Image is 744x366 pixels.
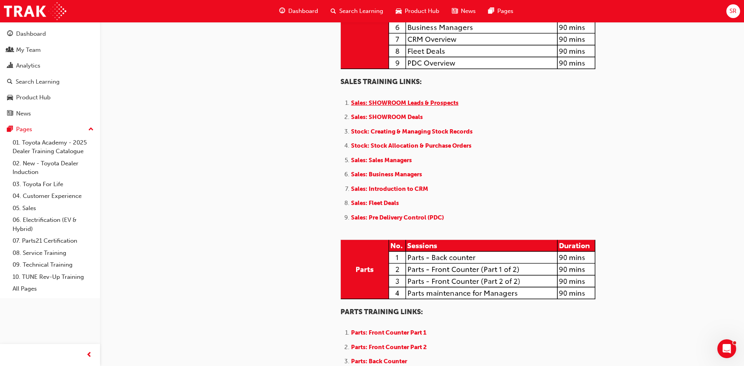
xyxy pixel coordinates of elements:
[88,124,94,135] span: up-icon
[339,7,383,16] span: Search Learning
[482,3,520,19] a: pages-iconPages
[9,283,97,295] a: All Pages
[7,110,13,117] span: news-icon
[16,125,32,134] div: Pages
[7,31,13,38] span: guage-icon
[351,329,426,336] span: Parts: Front Counter Part 1
[16,29,46,38] div: Dashboard
[7,62,13,70] span: chart-icon
[351,344,427,351] span: Parts: Front Counter Part 2
[9,190,97,202] a: 04. Customer Experience
[9,247,97,259] a: 08. Service Training
[16,61,40,70] div: Analytics
[331,6,336,16] span: search-icon
[389,3,446,19] a: car-iconProduct Hub
[7,47,13,54] span: people-icon
[351,329,439,336] a: Parts: Front Counter Part 1
[3,90,97,105] a: Product Hub
[4,2,66,20] img: Trak
[7,79,13,86] span: search-icon
[351,157,413,164] a: Sales: Sales Managers
[3,75,97,89] a: Search Learning
[351,344,439,351] a: Parts: Front Counter Part 2
[405,7,439,16] span: Product Hub
[396,6,402,16] span: car-icon
[3,43,97,57] a: My Team
[351,358,414,365] a: Parts: Back Counter
[351,113,423,121] span: Sales: SHOWROOM Deals
[351,199,407,207] a: Sales: Fleet Deals ​
[351,214,444,221] span: Sales: Pre Delivery Control (PDC)
[488,6,494,16] span: pages-icon
[86,350,92,360] span: prev-icon
[351,358,407,365] span: Parts: Back Counter
[9,157,97,178] a: 02. New - Toyota Dealer Induction
[288,7,318,16] span: Dashboard
[729,7,737,16] span: SR
[446,3,482,19] a: news-iconNews
[3,122,97,137] button: Pages
[497,7,513,16] span: Pages
[717,339,736,358] iframe: Intercom live chat
[273,3,324,19] a: guage-iconDashboard
[351,171,422,178] span: Sales: Business Managers
[9,178,97,190] a: 03. Toyota For Life
[16,77,60,86] div: Search Learning
[351,171,424,178] a: Sales: Business Managers
[16,109,31,118] div: News
[351,142,471,149] a: Stock: Stock Allocation & Purchase Orders
[7,126,13,133] span: pages-icon
[340,77,422,86] span: SALES TRAINING LINKS:
[351,128,473,135] a: Stock: Creating & Managing Stock Records
[726,4,740,18] button: SR
[340,307,423,316] span: PARTS TRAINING LINKS:
[324,3,389,19] a: search-iconSearch Learning
[9,137,97,157] a: 01. Toyota Academy - 2025 Dealer Training Catalogue
[351,185,428,192] span: Sales: Introduction to CRM
[16,46,41,55] div: My Team
[3,25,97,122] button: DashboardMy TeamAnalyticsSearch LearningProduct HubNews
[7,94,13,101] span: car-icon
[9,235,97,247] a: 07. Parts21 Certification
[351,214,446,221] a: Sales: Pre Delivery Control (PDC)
[279,6,285,16] span: guage-icon
[351,99,458,106] a: Sales: SHOWROOM Leads & Prospects
[351,113,424,121] a: Sales: SHOWROOM Deals
[9,271,97,283] a: 10. TUNE Rev-Up Training
[3,59,97,73] a: Analytics
[452,6,458,16] span: news-icon
[351,185,430,192] a: Sales: Introduction to CRM
[3,27,97,41] a: Dashboard
[9,202,97,214] a: 05. Sales
[16,93,51,102] div: Product Hub
[461,7,476,16] span: News
[3,106,97,121] a: News
[351,157,412,164] span: Sales: Sales Managers
[9,259,97,271] a: 09. Technical Training
[9,214,97,235] a: 06. Electrification (EV & Hybrid)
